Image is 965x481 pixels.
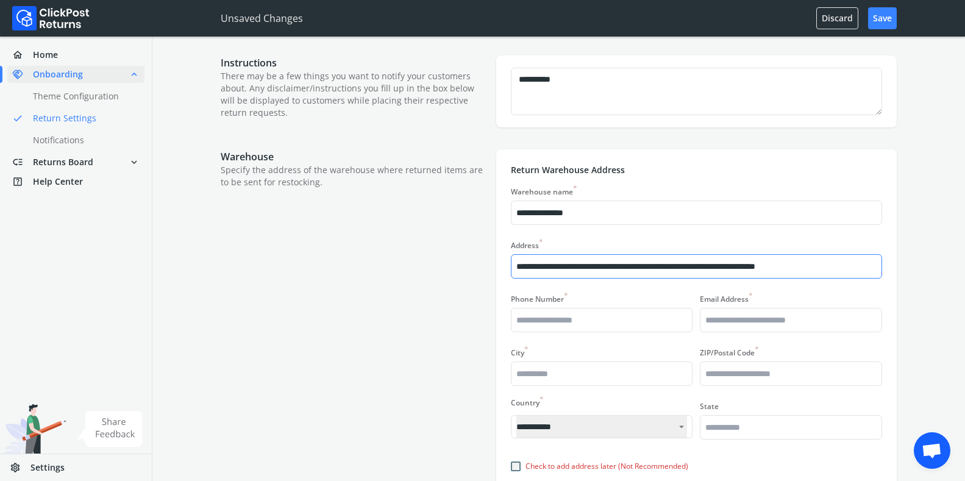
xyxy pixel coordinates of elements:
label: State [700,401,719,412]
span: Returns Board [33,156,93,168]
p: Warehouse [221,149,484,164]
span: Help Center [33,176,83,188]
span: Onboarding [33,68,83,80]
p: Specify the address of the warehouse where returned items are to be sent for restocking. [221,164,484,188]
span: settings [10,459,30,476]
span: done [12,110,23,127]
p: Return Warehouse Address [511,164,882,176]
p: Instructions [221,55,484,70]
div: Check to add address later (Not Recommended) [525,461,688,471]
p: There may be a few things you want to notify your customers about. Any disclaimer/instructions yo... [221,70,484,119]
label: Email Address [700,290,753,304]
span: low_priority [12,154,33,171]
span: home [12,46,33,63]
span: expand_more [129,154,140,171]
button: Discard [816,7,858,29]
img: share feedback [76,411,143,447]
span: handshake [12,66,33,83]
button: Save [868,7,897,29]
span: Home [33,49,58,61]
label: ZIP/Postal Code [700,344,759,358]
a: homeHome [7,46,144,63]
label: City [511,344,529,358]
span: Settings [30,461,65,474]
p: Unsaved Changes [221,11,303,26]
label: Phone Number [511,290,568,304]
span: help_center [12,173,33,190]
a: doneReturn Settings [7,110,159,127]
div: Country [511,398,693,408]
a: Notifications [7,132,159,149]
img: Logo [12,6,90,30]
label: Address [511,237,543,251]
a: help_centerHelp Center [7,173,144,190]
div: Open chat [914,432,950,469]
label: Warehouse name [511,183,577,197]
a: Theme Configuration [7,88,159,105]
span: expand_less [129,66,140,83]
